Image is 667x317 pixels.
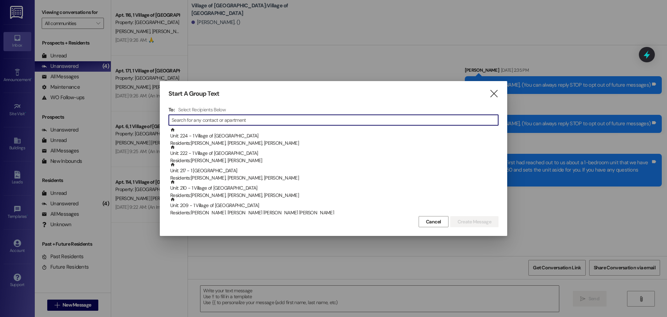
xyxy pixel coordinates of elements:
div: Unit: 210 - 1 Village of [GEOGRAPHIC_DATA]Residents:[PERSON_NAME], [PERSON_NAME], [PERSON_NAME] [168,180,499,197]
div: Unit: 224 - 1 Village of [GEOGRAPHIC_DATA]Residents:[PERSON_NAME], [PERSON_NAME], [PERSON_NAME] [168,127,499,145]
div: Unit: 209 - 1 Village of [GEOGRAPHIC_DATA]Residents:[PERSON_NAME], [PERSON_NAME] [PERSON_NAME] [P... [168,197,499,214]
div: Unit: 222 - 1 Village of [GEOGRAPHIC_DATA] [170,145,499,165]
input: Search for any contact or apartment [172,115,498,125]
div: Unit: 224 - 1 Village of [GEOGRAPHIC_DATA] [170,127,499,147]
button: Create Message [450,216,499,227]
div: Residents: [PERSON_NAME], [PERSON_NAME], [PERSON_NAME] [170,140,499,147]
div: Unit: 209 - 1 Village of [GEOGRAPHIC_DATA] [170,197,499,217]
div: Residents: [PERSON_NAME], [PERSON_NAME] [PERSON_NAME] [PERSON_NAME] [170,209,499,216]
div: Unit: 217 - 1 [GEOGRAPHIC_DATA]Residents:[PERSON_NAME], [PERSON_NAME], [PERSON_NAME] [168,162,499,180]
div: Residents: [PERSON_NAME], [PERSON_NAME], [PERSON_NAME] [170,192,499,199]
button: Cancel [419,216,448,227]
div: Unit: 222 - 1 Village of [GEOGRAPHIC_DATA]Residents:[PERSON_NAME], [PERSON_NAME] [168,145,499,162]
div: Unit: 210 - 1 Village of [GEOGRAPHIC_DATA] [170,180,499,199]
h4: Select Recipients Below [178,106,226,113]
h3: To: [168,106,175,113]
div: Unit: 217 - 1 [GEOGRAPHIC_DATA] [170,162,499,182]
span: Cancel [426,218,441,225]
span: Create Message [458,218,491,225]
div: Residents: [PERSON_NAME], [PERSON_NAME] [170,157,499,164]
h3: Start A Group Text [168,90,219,98]
i:  [489,90,499,97]
div: Residents: [PERSON_NAME], [PERSON_NAME], [PERSON_NAME] [170,174,499,182]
